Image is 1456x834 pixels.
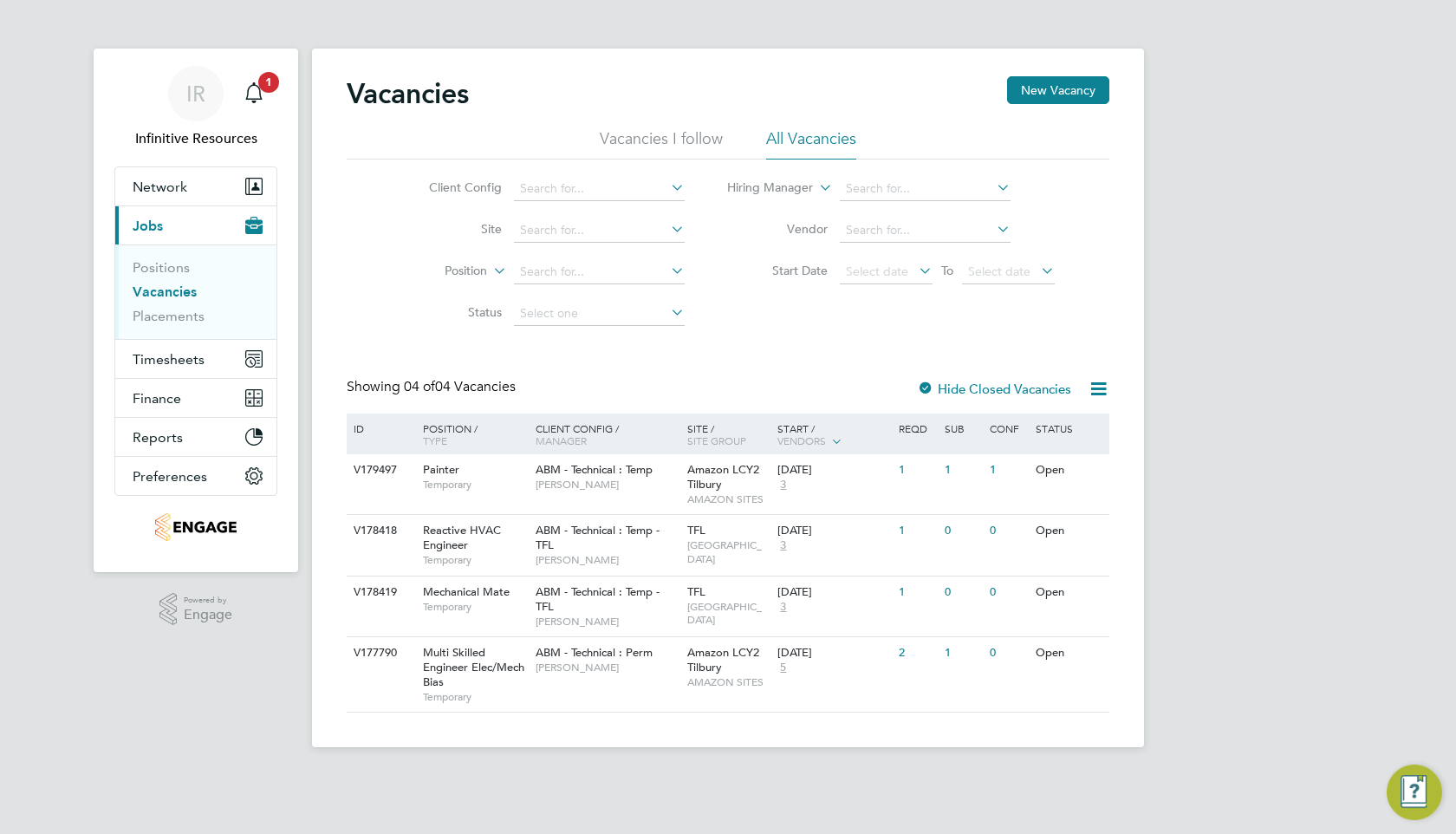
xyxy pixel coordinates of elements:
[536,523,660,552] span: ABM - Technical : Temp - TFL
[133,218,163,234] span: Jobs
[159,593,233,626] a: Powered byEngage
[349,414,410,443] div: ID
[1031,414,1107,443] div: Status
[423,553,527,567] span: Temporary
[402,221,502,237] label: Site
[514,302,685,326] input: Select one
[687,584,705,599] span: TFL
[894,454,939,486] div: 1
[687,600,770,627] span: [GEOGRAPHIC_DATA]
[777,661,789,675] span: 5
[777,478,789,492] span: 3
[777,585,890,600] div: [DATE]
[114,128,277,149] span: Infinitive Resources
[423,584,510,599] span: Mechanical Mate
[115,206,276,244] button: Jobs
[894,577,939,609] div: 1
[349,515,410,547] div: V178418
[115,457,276,495] button: Preferences
[237,66,271,121] a: 1
[155,513,236,541] img: infinitivegroup-logo-retina.png
[777,600,789,615] span: 3
[894,414,939,443] div: Reqd
[766,128,856,160] li: All Vacancies
[536,478,679,492] span: [PERSON_NAME]
[687,675,770,689] span: AMAZON SITES
[536,584,660,614] span: ABM - Technical : Temp - TFL
[713,179,813,197] label: Hiring Manager
[423,645,524,689] span: Multi Skilled Engineer Elec/Mech Bias
[777,433,826,447] span: Vendors
[133,283,197,300] a: Vacancies
[349,454,410,486] div: V179497
[423,523,501,552] span: Reactive HVAC Engineer
[687,462,759,492] span: Amazon LCY2 Tilbury
[1031,577,1107,609] div: Open
[258,72,279,93] span: 1
[1031,515,1107,547] div: Open
[114,66,277,149] a: IRInfinitive Resources
[115,244,276,339] div: Jobs
[536,645,653,660] span: ABM - Technical : Perm
[531,414,683,455] div: Client Config /
[846,264,908,279] span: Select date
[940,515,985,547] div: 0
[687,492,770,506] span: AMAZON SITES
[840,177,1011,201] input: Search for...
[917,381,1071,397] label: Hide Closed Vacancies
[536,661,679,674] span: [PERSON_NAME]
[349,577,410,609] div: V178419
[985,515,1030,547] div: 0
[115,418,276,456] button: Reports
[1387,765,1442,820] button: Engage Resource Center
[514,260,685,284] input: Search for...
[1031,454,1107,486] div: Open
[777,646,890,661] div: [DATE]
[402,179,502,195] label: Client Config
[347,378,519,396] div: Showing
[423,433,447,447] span: Type
[410,414,531,455] div: Position /
[114,513,277,541] a: Go to home page
[423,462,459,477] span: Painter
[94,49,298,572] nav: Main navigation
[186,82,205,105] span: IR
[940,577,985,609] div: 0
[777,524,890,538] div: [DATE]
[985,454,1030,486] div: 1
[133,351,205,368] span: Timesheets
[404,378,435,395] span: 04 of
[184,608,232,622] span: Engage
[133,468,207,485] span: Preferences
[894,515,939,547] div: 1
[687,523,705,538] span: TFL
[133,259,190,276] a: Positions
[936,259,959,282] span: To
[968,264,1030,279] span: Select date
[133,308,205,324] a: Placements
[115,167,276,205] button: Network
[536,553,679,567] span: [PERSON_NAME]
[840,218,1011,243] input: Search for...
[536,462,653,477] span: ABM - Technical : Temp
[536,615,679,629] span: [PERSON_NAME]
[1031,637,1107,669] div: Open
[777,538,789,553] span: 3
[940,414,985,443] div: Sub
[514,218,685,243] input: Search for...
[133,429,183,446] span: Reports
[404,378,516,395] span: 04 Vacancies
[514,177,685,201] input: Search for...
[940,454,985,486] div: 1
[687,645,759,674] span: Amazon LCY2 Tilbury
[687,433,746,447] span: Site Group
[687,538,770,565] span: [GEOGRAPHIC_DATA]
[115,340,276,378] button: Timesheets
[777,463,890,478] div: [DATE]
[536,433,587,447] span: Manager
[133,390,181,407] span: Finance
[728,263,828,278] label: Start Date
[347,76,469,111] h2: Vacancies
[773,414,894,457] div: Start /
[894,637,939,669] div: 2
